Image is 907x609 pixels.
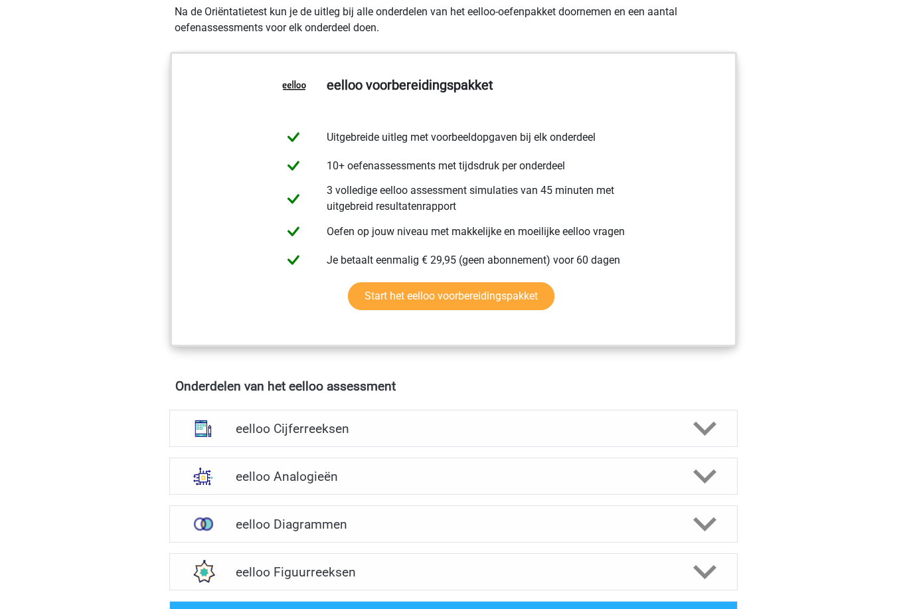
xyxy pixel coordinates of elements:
[186,507,220,542] img: venn diagrammen
[236,422,671,437] h4: eelloo Cijferreeksen
[236,565,671,580] h4: eelloo Figuurreeksen
[186,555,220,590] img: figuurreeksen
[164,458,743,495] a: analogieen eelloo Analogieën
[164,410,743,448] a: cijferreeksen eelloo Cijferreeksen
[348,283,554,311] a: Start het eelloo voorbereidingspakket
[175,379,732,394] h4: Onderdelen van het eelloo assessment
[169,5,738,37] div: Na de Oriëntatietest kun je de uitleg bij alle onderdelen van het eelloo-oefenpakket doornemen en...
[236,517,671,533] h4: eelloo Diagrammen
[236,470,671,485] h4: eelloo Analogieën
[186,412,220,446] img: cijferreeksen
[164,554,743,591] a: figuurreeksen eelloo Figuurreeksen
[164,506,743,543] a: venn diagrammen eelloo Diagrammen
[186,460,220,494] img: analogieen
